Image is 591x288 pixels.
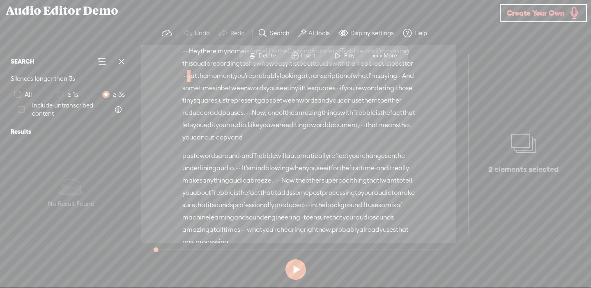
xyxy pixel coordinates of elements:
span: on [388,150,395,162]
span: Create Your Own [507,8,564,18]
span: audio [193,57,210,70]
span: transcription [308,70,347,82]
span: · [240,150,241,162]
span: you [182,131,193,144]
span: first [349,162,361,174]
span: sure [182,199,195,211]
span: · [337,82,338,94]
span: · [304,199,306,211]
span: Insert [301,52,317,60]
span: between [272,94,299,107]
span: · [364,119,366,131]
span: making [386,45,409,57]
span: and [234,211,246,224]
span: · [239,162,240,174]
span: audio. [216,162,235,174]
span: post [182,236,195,248]
span: · [280,174,281,187]
span: name [227,45,245,57]
span: Silences longer than 3s [11,71,75,86]
span: is [234,187,238,199]
span: professionally [233,199,274,211]
span: gaps [257,94,272,107]
span: probably [252,70,280,82]
span: S [246,48,259,63]
span: pauses. [222,107,245,119]
span: breeze. [251,174,273,187]
span: editing [285,119,307,131]
span: · [189,70,191,82]
span: words [248,82,266,94]
span: · [184,45,186,57]
span: · [276,174,278,187]
span: just [217,94,228,107]
span: use [352,94,362,107]
span: your [343,211,356,224]
span: Hey [189,45,200,57]
span: audio [356,211,373,224]
span: Trebble [353,107,376,119]
span: in [310,199,316,211]
span: things [322,107,340,119]
label: Undo [195,29,210,37]
span: to [397,174,403,187]
span: · [338,82,340,94]
span: I'm [377,45,386,57]
span: it [273,187,277,199]
span: for [331,162,339,174]
span: that [402,107,415,119]
span: · [235,162,237,174]
span: Play [344,52,357,60]
span: and [317,94,329,107]
span: can [193,131,205,144]
span: that [399,119,412,131]
span: you [260,119,270,131]
span: audio [374,187,391,199]
span: produced [274,199,304,211]
span: · [363,45,365,57]
span: founder [312,45,335,57]
span: · [245,107,247,119]
span: saying. [377,70,399,82]
span: one [268,107,279,119]
span: hearing [281,224,304,236]
span: represent [228,94,257,107]
span: lets [182,119,193,131]
span: want [381,174,397,187]
span: your [349,150,362,162]
span: thing [351,174,367,187]
span: · [187,70,189,82]
span: were [270,119,285,131]
span: ≥ 1s [64,89,81,100]
span: amazing [182,224,209,236]
span: · [247,107,248,119]
span: engineering [264,211,300,224]
span: when [290,162,306,174]
span: adds [277,187,292,199]
span: machine [182,211,209,224]
span: · [399,70,400,82]
button: Help [399,25,432,41]
span: you're [344,82,362,94]
span: looking [280,70,301,82]
span: tiny [182,94,193,107]
span: Trebble [211,187,234,199]
span: · [248,107,250,119]
span: times [223,224,240,236]
span: time [361,162,375,174]
span: already [359,224,383,236]
span: edit [204,119,216,131]
span: word [311,119,327,131]
span: · [306,199,307,211]
span: the [339,162,349,174]
span: fact [248,187,260,199]
span: paste [182,150,200,162]
span: will [276,150,286,162]
button: Search [255,25,295,41]
span: It [364,199,368,211]
span: · [244,224,245,236]
span: the [395,150,405,162]
span: makes [182,174,202,187]
span: you [193,119,204,131]
span: it [327,162,331,174]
